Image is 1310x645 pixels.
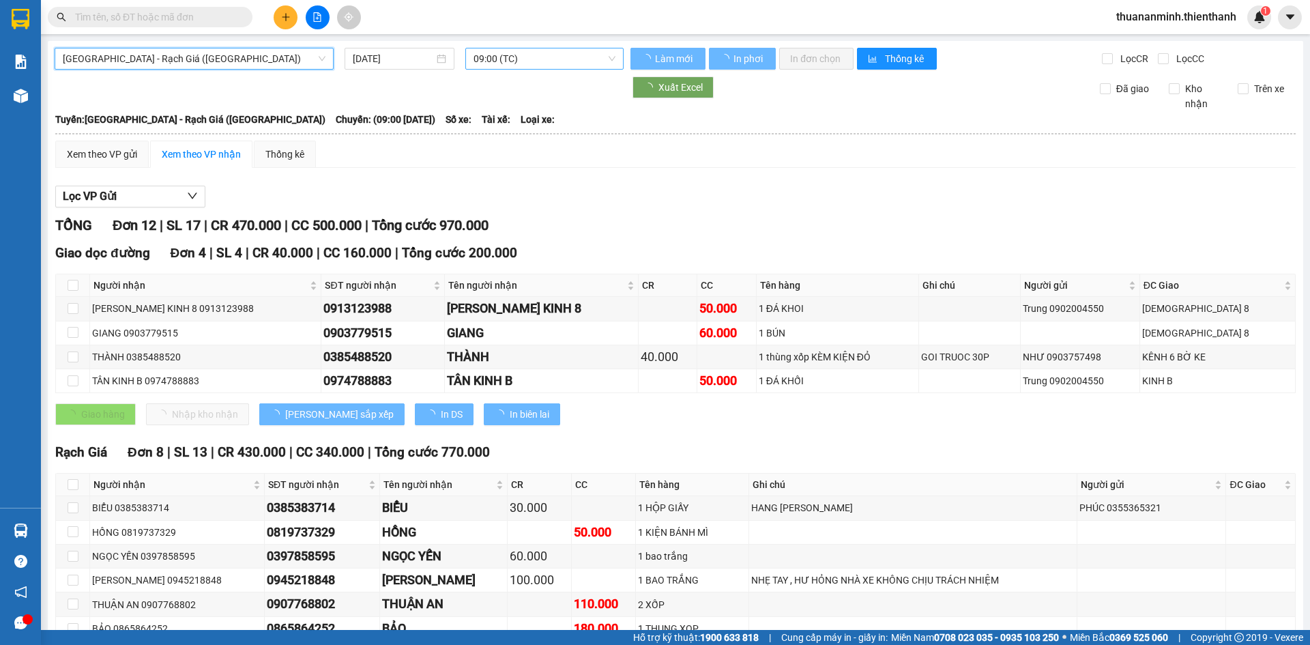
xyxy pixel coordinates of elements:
div: BIỂU 0385383714 [92,500,262,515]
span: Miền Bắc [1070,630,1168,645]
span: SL 17 [166,217,201,233]
div: 50.000 [574,523,633,542]
button: file-add [306,5,330,29]
div: 0974788883 [323,371,442,390]
span: Sài Gòn - Rạch Giá (Hàng Hoá) [63,48,325,69]
div: TÂN KINH B 0974788883 [92,373,319,388]
span: Chuyến: (09:00 [DATE]) [336,112,435,127]
div: 1 BAO TRẮNG [638,573,746,588]
span: plus [281,12,291,22]
button: Giao hàng [55,403,136,425]
span: In DS [441,407,463,422]
span: loading [270,410,285,419]
button: Xuất Excel [632,76,714,98]
span: | [285,217,288,233]
span: thuananminh.thienthanh [1105,8,1247,25]
div: 1 bao trắng [638,549,746,564]
div: 30.000 [510,498,569,517]
span: Giao dọc đường [55,245,150,261]
div: NHƯ 0903757498 [1023,349,1137,364]
td: 0907768802 [265,592,380,616]
span: Loại xe: [521,112,555,127]
span: loading [426,410,441,419]
th: Tên hàng [636,474,749,496]
img: warehouse-icon [14,524,28,538]
div: [PERSON_NAME] [382,571,505,590]
td: BẢO [380,617,508,641]
span: ⚪️ [1062,635,1066,640]
span: down [187,190,198,201]
span: TỔNG [55,217,92,233]
sup: 1 [1261,6,1270,16]
span: message [14,616,27,629]
div: 180.000 [574,619,633,638]
div: GIANG [447,324,636,343]
button: Nhập kho nhận [146,403,249,425]
div: 0903779515 [323,324,442,343]
button: In DS [415,403,474,425]
div: GIANG 0903779515 [92,326,319,341]
button: Làm mới [630,48,705,70]
span: ĐC Giao [1144,278,1281,293]
div: THUẬN AN [382,594,505,614]
span: | [246,245,249,261]
td: 0385383714 [265,496,380,520]
div: 0907768802 [267,594,377,614]
td: NGỌC HẠNH [380,569,508,592]
span: | [289,444,293,460]
div: 0945218848 [267,571,377,590]
span: | [365,217,368,233]
div: 0913123988 [323,299,442,318]
div: [PERSON_NAME] KINH 8 0913123988 [92,301,319,316]
div: 0865864252 [267,619,377,638]
th: CR [639,274,697,297]
span: [PERSON_NAME] sắp xếp [285,407,394,422]
span: CR 470.000 [211,217,281,233]
td: 0945218848 [265,569,380,592]
div: 100.000 [510,571,569,590]
span: Tổng cước 770.000 [375,444,490,460]
span: loading [495,410,510,419]
span: Số xe: [446,112,471,127]
span: search [57,12,66,22]
span: SĐT người nhận [325,278,431,293]
div: KINH B [1142,373,1293,388]
span: Trên xe [1249,81,1290,96]
span: CC 160.000 [323,245,392,261]
div: THUẬN AN 0907768802 [92,597,262,612]
td: 0903779515 [321,321,445,345]
div: [PERSON_NAME] KINH 8 [447,299,636,318]
th: CC [572,474,636,496]
div: 1 BÚN [759,326,916,341]
span: bar-chart [868,54,879,65]
th: Ghi chú [919,274,1021,297]
td: 0397858595 [265,545,380,569]
div: [PERSON_NAME] 0945218848 [92,573,262,588]
span: CC 340.000 [296,444,364,460]
span: Đơn 12 [113,217,156,233]
div: 2 XỐP [638,597,746,612]
span: SL 4 [216,245,242,261]
div: 1 HỘP GIẤY [638,500,746,515]
span: In biên lai [510,407,549,422]
div: THÀNH [447,347,636,367]
span: In phơi [733,51,765,66]
span: Đã giao [1111,81,1154,96]
span: Lọc CC [1171,51,1206,66]
div: NGỌC YẾN [382,547,505,566]
input: Tìm tên, số ĐT hoặc mã đơn [75,10,236,25]
div: [DEMOGRAPHIC_DATA] 8 [1142,326,1293,341]
div: THÀNH 0385488520 [92,349,319,364]
span: CC 500.000 [291,217,362,233]
input: 15/10/2025 [353,51,434,66]
button: bar-chartThống kê [857,48,937,70]
span: | [167,444,171,460]
span: Xuất Excel [658,80,703,95]
span: Rạch Giá [55,444,107,460]
div: 1 THUNG XOP [638,621,746,636]
span: Người gửi [1024,278,1126,293]
span: Thống kê [885,51,926,66]
div: GOI TRUOC 30P [921,349,1018,364]
span: SĐT người nhận [268,477,366,492]
div: TÂN KINH B [447,371,636,390]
